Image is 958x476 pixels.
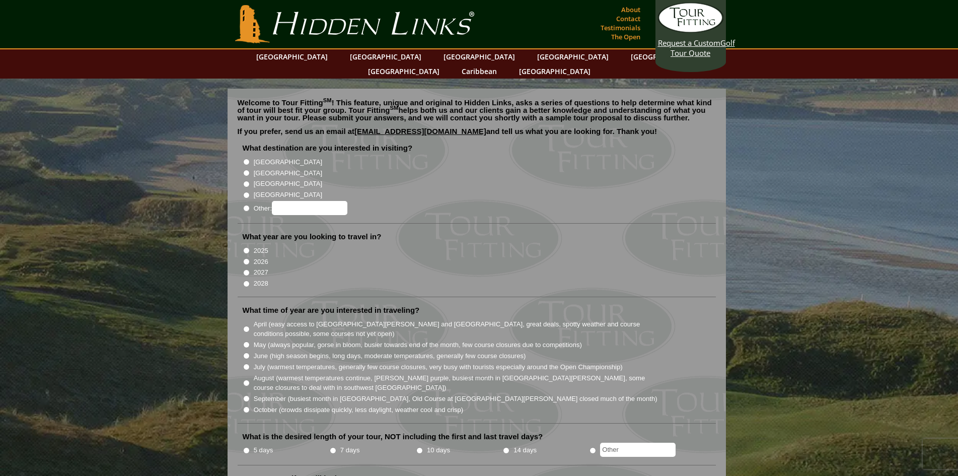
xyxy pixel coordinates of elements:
label: 10 days [427,445,450,455]
label: [GEOGRAPHIC_DATA] [254,190,322,200]
label: 2028 [254,279,268,289]
label: Other: [254,201,347,215]
a: Testimonials [598,21,643,35]
a: [GEOGRAPHIC_DATA] [626,49,707,64]
a: Caribbean [457,64,502,79]
a: [GEOGRAPHIC_DATA] [438,49,520,64]
span: Request a Custom [658,38,720,48]
sup: SM [390,105,399,111]
label: August (warmest temperatures continue, [PERSON_NAME] purple, busiest month in [GEOGRAPHIC_DATA][P... [254,373,658,393]
label: [GEOGRAPHIC_DATA] [254,179,322,189]
label: 2025 [254,246,268,256]
p: If you prefer, send us an email at and tell us what you are looking for. Thank you! [238,127,716,143]
label: What time of year are you interested in traveling? [243,305,420,315]
a: About [619,3,643,17]
label: What year are you looking to travel in? [243,232,382,242]
sup: SM [323,97,332,103]
label: 2026 [254,257,268,267]
label: What destination are you interested in visiting? [243,143,413,153]
a: The Open [609,30,643,44]
a: Contact [614,12,643,26]
a: [GEOGRAPHIC_DATA] [345,49,426,64]
a: [GEOGRAPHIC_DATA] [514,64,596,79]
label: What is the desired length of your tour, NOT including the first and last travel days? [243,432,543,442]
a: [GEOGRAPHIC_DATA] [251,49,333,64]
label: September (busiest month in [GEOGRAPHIC_DATA], Old Course at [GEOGRAPHIC_DATA][PERSON_NAME] close... [254,394,657,404]
label: [GEOGRAPHIC_DATA] [254,157,322,167]
label: 14 days [513,445,537,455]
a: [GEOGRAPHIC_DATA] [363,64,445,79]
a: [GEOGRAPHIC_DATA] [532,49,614,64]
label: May (always popular, gorse in bloom, busier towards end of the month, few course closures due to ... [254,340,582,350]
a: [EMAIL_ADDRESS][DOMAIN_NAME] [354,127,486,135]
label: April (easy access to [GEOGRAPHIC_DATA][PERSON_NAME] and [GEOGRAPHIC_DATA], great deals, spotty w... [254,319,658,339]
a: Request a CustomGolf Tour Quote [658,3,723,58]
input: Other [600,443,676,457]
label: July (warmest temperatures, generally few course closures, very busy with tourists especially aro... [254,362,623,372]
label: [GEOGRAPHIC_DATA] [254,168,322,178]
input: Other: [272,201,347,215]
p: Welcome to Tour Fitting ! This feature, unique and original to Hidden Links, asks a series of que... [238,99,716,121]
label: October (crowds dissipate quickly, less daylight, weather cool and crisp) [254,405,464,415]
label: 7 days [340,445,360,455]
label: 5 days [254,445,273,455]
label: June (high season begins, long days, moderate temperatures, generally few course closures) [254,351,526,361]
label: 2027 [254,267,268,278]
